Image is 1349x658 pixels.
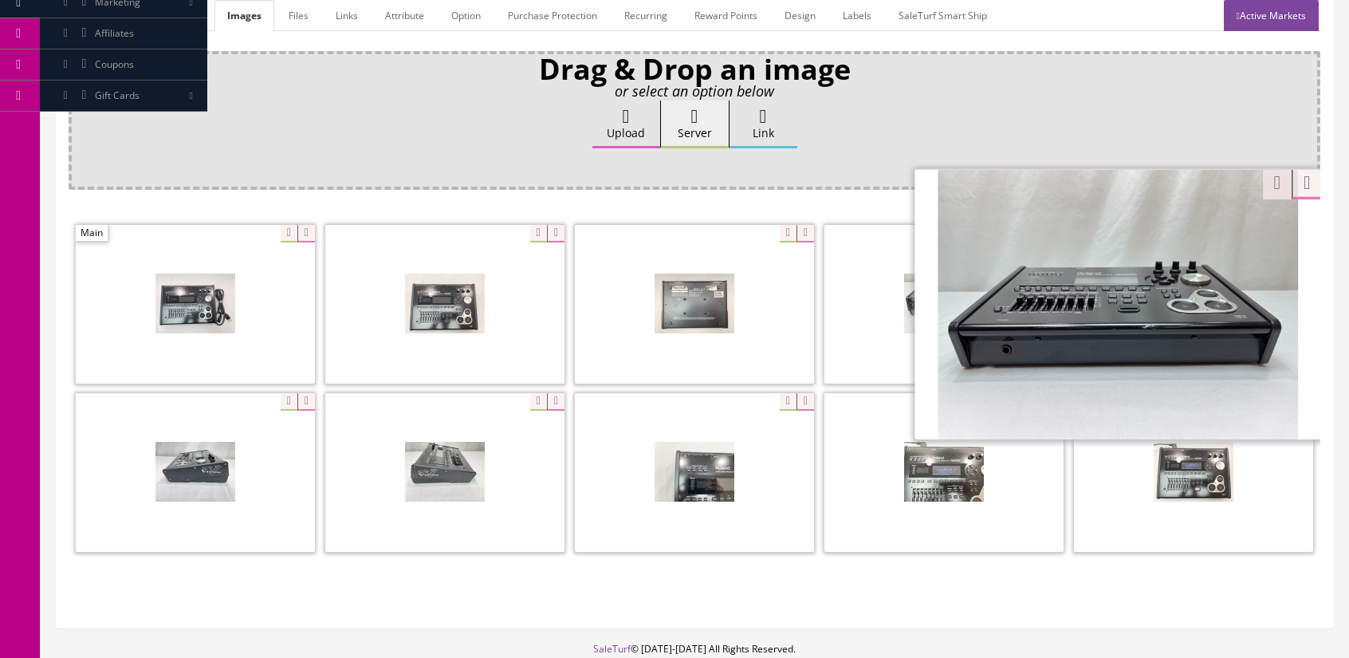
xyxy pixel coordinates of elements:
span: Affiliates [95,26,134,40]
span: Coupons [95,57,134,71]
a: Coupons [40,49,207,81]
label: Upload [592,100,660,148]
button: Server [660,100,730,148]
a: Affiliates [40,18,207,49]
span: Gift Cards [95,89,140,102]
label: Link [730,100,797,148]
label: Server [661,100,729,148]
a: SaleTurf [593,642,631,656]
i: or select an option below [615,81,774,100]
p: Drag & Drop an image [80,62,1309,77]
